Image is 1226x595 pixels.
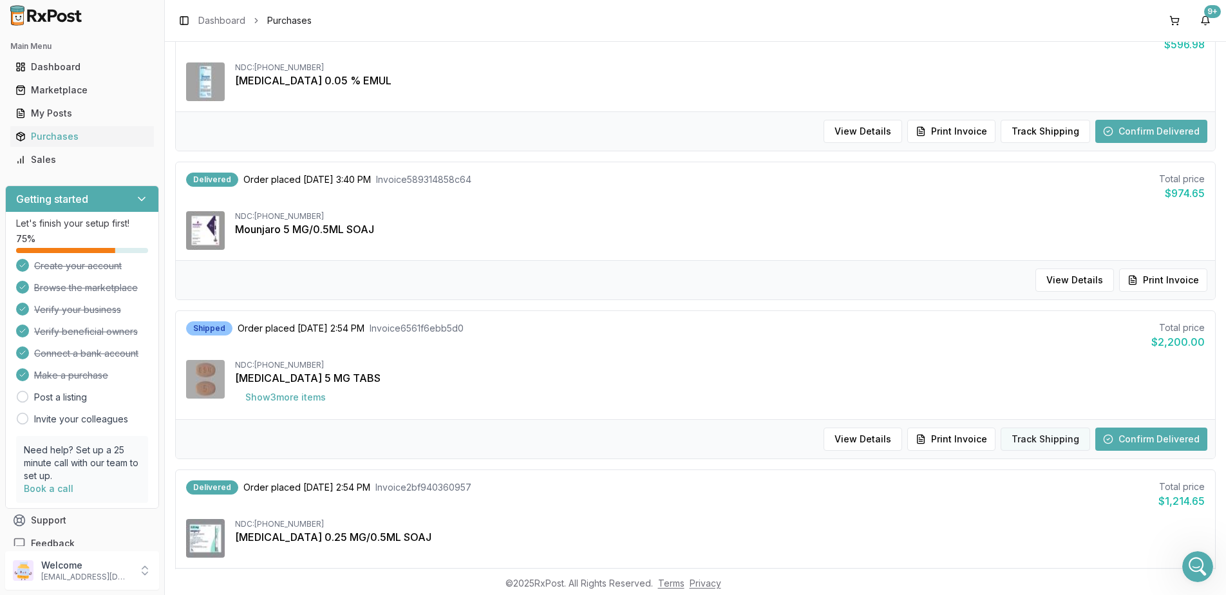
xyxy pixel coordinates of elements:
[21,374,201,424] div: Thank you for understanding it happened to handful of orders but we caught it right away. And I w...
[658,578,684,589] a: Terms
[235,222,1205,237] div: Mounjaro 5 MG/0.5ML SOAJ
[13,560,33,581] img: User avatar
[198,14,312,27] nav: breadcrumb
[15,84,149,97] div: Marketplace
[1001,120,1090,143] button: Track Shipping
[1204,5,1221,18] div: 9+
[5,509,159,532] button: Support
[41,422,51,432] button: Gif picker
[10,290,247,328] div: LUIS says…
[34,325,138,338] span: Verify beneficial owners
[1182,551,1213,582] iframe: Intercom live chat
[10,231,247,248] div: [DATE]
[24,444,140,482] p: Need help? Set up a 25 minute call with our team to set up.
[16,232,35,245] span: 75 %
[20,422,30,432] button: Emoji picker
[235,360,1205,370] div: NDC: [PHONE_NUMBER]
[1159,185,1205,201] div: $974.65
[34,369,108,382] span: Make a purchase
[46,248,247,288] div: Thank you for identifying the double charge and cancelling the extra charge.
[370,322,464,335] span: Invoice 6561f6ebb5d0
[61,422,71,432] button: Upload attachment
[24,483,73,494] a: Book a call
[824,428,902,451] button: View Details
[84,290,247,318] div: hi i need [MEDICAL_DATA] 2.4,g
[15,130,149,143] div: Purchases
[11,395,247,417] textarea: Message…
[198,14,245,27] a: Dashboard
[907,428,995,451] button: Print Invoice
[267,14,312,27] span: Purchases
[186,321,232,335] div: Shipped
[238,322,364,335] span: Order placed [DATE] 2:54 PM
[10,248,247,290] div: LUIS says…
[16,191,88,207] h3: Getting started
[375,481,471,494] span: Invoice 2bf940360957
[186,173,238,187] div: Delivered
[226,5,249,28] div: Close
[5,57,159,77] button: Dashboard
[1158,480,1205,493] div: Total price
[186,62,225,101] img: Restasis MultiDose 0.05 % EMUL
[186,519,225,558] img: Wegovy 0.25 MG/0.5ML SOAJ
[41,559,131,572] p: Welcome
[235,62,1205,73] div: NDC: [PHONE_NUMBER]
[10,41,154,52] h2: Main Menu
[10,366,247,442] div: Manuel says…
[8,5,33,30] button: go back
[34,303,121,316] span: Verify your business
[10,366,211,432] div: Thank you for understanding it happened to handful of orders but we caught it right away. And I w...
[907,120,995,143] button: Print Invoice
[1001,428,1090,451] button: Track Shipping
[57,256,237,281] div: Thank you for identifying the double charge and cancelling the extra charge.
[37,7,57,28] img: Profile image for Manuel
[10,102,154,125] a: My Posts
[15,107,149,120] div: My Posts
[34,260,122,272] span: Create your account
[243,173,371,186] span: Order placed [DATE] 3:40 PM
[186,480,238,495] div: Delivered
[1095,428,1207,451] button: Confirm Delivered
[221,417,241,437] button: Send a message…
[186,360,225,399] img: Eliquis 5 MG TABS
[235,386,336,409] button: Show3more items
[10,148,154,171] a: Sales
[31,537,75,550] span: Feedback
[1095,120,1207,143] button: Confirm Delivered
[10,79,154,102] a: Marketplace
[62,6,146,16] h1: [PERSON_NAME]
[1151,334,1205,350] div: $2,200.00
[34,347,138,360] span: Connect a bank account
[5,126,159,147] button: Purchases
[1151,321,1205,334] div: Total price
[5,103,159,124] button: My Posts
[235,529,1205,545] div: [MEDICAL_DATA] 0.25 MG/0.5ML SOAJ
[1159,173,1205,185] div: Total price
[235,519,1205,529] div: NDC: [PHONE_NUMBER]
[16,217,148,230] p: Let's finish your setup first!
[10,125,154,148] a: Purchases
[5,5,88,26] img: RxPost Logo
[1159,37,1205,52] div: $596.98
[131,328,247,357] div: and [MEDICAL_DATA]
[34,281,138,294] span: Browse the marketplace
[376,173,471,186] span: Invoice 589314858c64
[10,55,154,79] a: Dashboard
[62,16,125,29] p: Active 15h ago
[235,211,1205,222] div: NDC: [PHONE_NUMBER]
[21,73,201,212] div: We have cancelled the extra charge for the following invoice. We apologize for the inconvenience ...
[235,370,1205,386] div: [MEDICAL_DATA] 5 MG TABS
[235,73,1205,88] div: [MEDICAL_DATA] 0.05 % EMUL
[5,149,159,170] button: Sales
[690,578,721,589] a: Privacy
[142,336,237,349] div: and [MEDICAL_DATA]
[243,481,370,494] span: Order placed [DATE] 2:54 PM
[34,391,87,404] a: Post a listing
[1035,269,1114,292] button: View Details
[1195,10,1216,31] button: 9+
[15,61,149,73] div: Dashboard
[5,532,159,555] button: Feedback
[94,297,237,310] div: hi i need [MEDICAL_DATA] 2.4,g
[202,5,226,30] button: Home
[186,211,225,250] img: Mounjaro 5 MG/0.5ML SOAJ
